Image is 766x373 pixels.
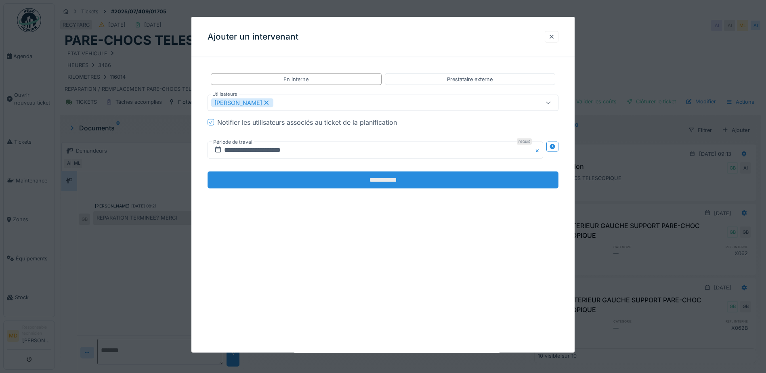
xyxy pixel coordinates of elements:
button: Close [534,142,543,159]
div: Prestataire externe [447,75,493,83]
div: Requis [517,138,532,145]
div: [PERSON_NAME] [211,98,273,107]
label: Utilisateurs [211,91,239,98]
h3: Ajouter un intervenant [208,32,298,42]
div: Notifier les utilisateurs associés au ticket de la planification [217,117,397,127]
label: Période de travail [212,138,254,147]
div: En interne [283,75,308,83]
